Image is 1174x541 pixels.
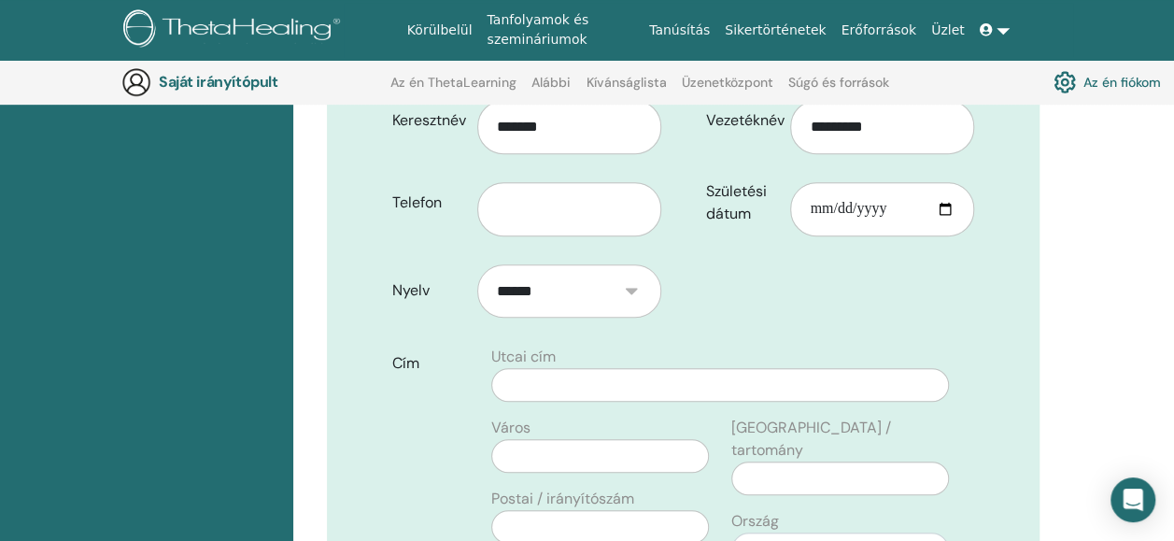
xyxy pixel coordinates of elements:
[378,185,477,221] label: Telefon
[1054,66,1076,98] img: cog.svg
[378,346,480,381] label: Cím
[159,73,346,91] h3: Saját irányítópult
[491,417,530,439] label: Város
[479,3,642,57] a: Tanfolyamok és szemináriumok
[491,488,634,510] label: Postai / irányítószám
[731,417,949,462] label: [GEOGRAPHIC_DATA] / tartomány
[642,13,717,48] a: Tanúsítás
[378,103,477,138] label: Keresztnév
[692,174,791,232] label: Születési dátum
[400,13,480,48] a: Körülbelül
[788,75,889,105] a: Súgó és források
[587,75,667,105] a: Kívánságlista
[378,273,477,308] label: Nyelv
[1054,66,1161,98] a: Az én fiókom
[1110,477,1155,522] div: Nyissa meg az Intercom Messengert
[121,67,151,97] img: generic-user-icon.jpg
[390,75,516,105] a: Az én ThetaLearning
[731,510,779,533] label: Ország
[123,9,347,51] img: logo.png
[717,13,833,48] a: Sikertörténetek
[692,103,791,138] label: Vezetéknév
[833,13,923,48] a: Erőforrások
[682,75,773,105] a: Üzenetközpont
[531,75,571,105] a: Alábbi
[924,13,972,48] a: Üzlet
[491,346,556,368] label: Utcai cím
[1083,74,1161,91] font: Az én fiókom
